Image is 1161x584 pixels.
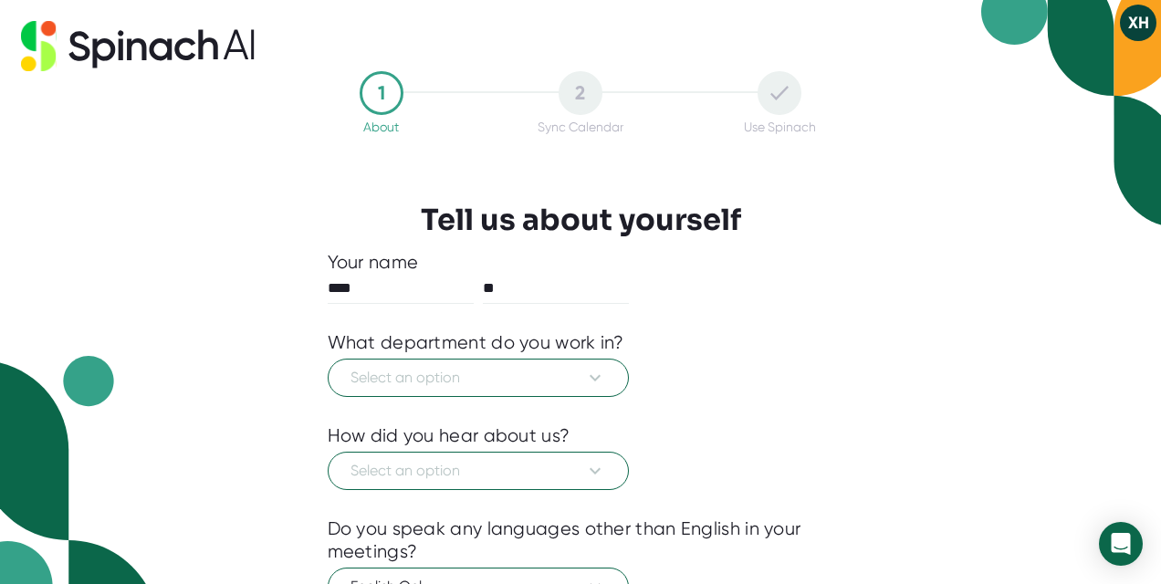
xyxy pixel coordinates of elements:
button: Select an option [328,452,629,490]
div: 1 [360,71,403,115]
div: 2 [559,71,602,115]
span: Select an option [350,460,606,482]
button: Select an option [328,359,629,397]
button: XH [1120,5,1156,41]
div: Sync Calendar [538,120,623,134]
div: Do you speak any languages other than English in your meetings? [328,517,834,563]
div: Use Spinach [744,120,816,134]
div: How did you hear about us? [328,424,570,447]
div: Open Intercom Messenger [1099,522,1143,566]
div: What department do you work in? [328,331,624,354]
span: Select an option [350,367,606,389]
div: About [363,120,399,134]
h3: Tell us about yourself [421,203,741,237]
div: Your name [328,251,834,274]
